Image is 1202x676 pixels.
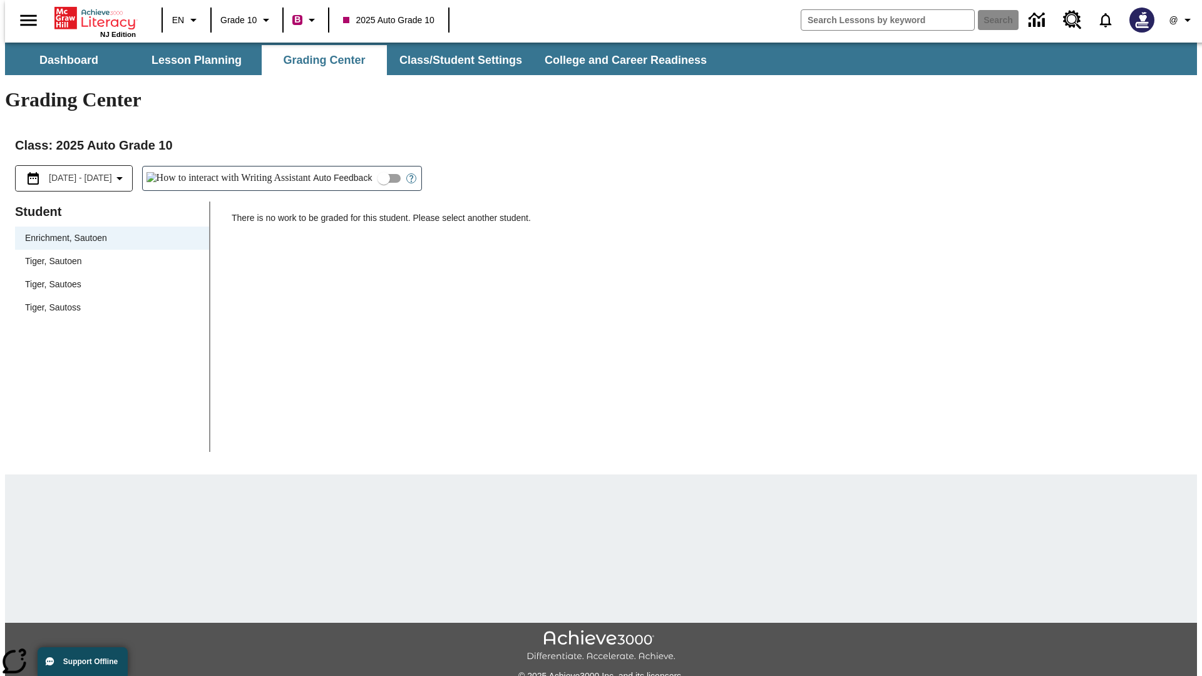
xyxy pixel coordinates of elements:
[1089,4,1122,36] a: Notifications
[401,166,421,190] button: Open Help for Writing Assistant
[63,657,118,666] span: Support Offline
[5,43,1197,75] div: SubNavbar
[1162,9,1202,31] button: Profile/Settings
[100,31,136,38] span: NJ Edition
[389,45,532,75] button: Class/Student Settings
[15,135,1187,155] h2: Class : 2025 Auto Grade 10
[21,171,127,186] button: Select the date range menu item
[172,14,184,27] span: EN
[5,45,718,75] div: SubNavbar
[10,2,47,39] button: Open side menu
[15,227,209,250] div: Enrichment, Sautoen
[15,296,209,319] div: Tiger, Sautoss
[527,630,675,662] img: Achieve3000 Differentiate Accelerate Achieve
[287,9,324,31] button: Boost Class color is violet red. Change class color
[25,232,199,245] span: Enrichment, Sautoen
[112,171,127,186] svg: Collapse Date Range Filter
[1122,4,1162,36] button: Select a new avatar
[25,278,199,291] span: Tiger, Sautoes
[294,12,300,28] span: B
[6,45,131,75] button: Dashboard
[49,172,112,185] span: [DATE] - [DATE]
[343,14,434,27] span: 2025 Auto Grade 10
[167,9,207,31] button: Language: EN, Select a language
[313,172,372,185] span: Auto Feedback
[1056,3,1089,37] a: Resource Center, Will open in new tab
[54,4,136,38] div: Home
[25,255,199,268] span: Tiger, Sautoen
[146,172,311,185] img: How to interact with Writing Assistant
[1129,8,1154,33] img: Avatar
[215,9,279,31] button: Grade: Grade 10, Select a grade
[1169,14,1178,27] span: @
[15,202,209,222] p: Student
[5,88,1197,111] h1: Grading Center
[801,10,974,30] input: search field
[54,6,136,31] a: Home
[38,647,128,676] button: Support Offline
[262,45,387,75] button: Grading Center
[15,250,209,273] div: Tiger, Sautoen
[25,301,199,314] span: Tiger, Sautoss
[220,14,257,27] span: Grade 10
[1021,3,1056,38] a: Data Center
[535,45,717,75] button: College and Career Readiness
[134,45,259,75] button: Lesson Planning
[232,212,1187,234] p: There is no work to be graded for this student. Please select another student.
[15,273,209,296] div: Tiger, Sautoes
